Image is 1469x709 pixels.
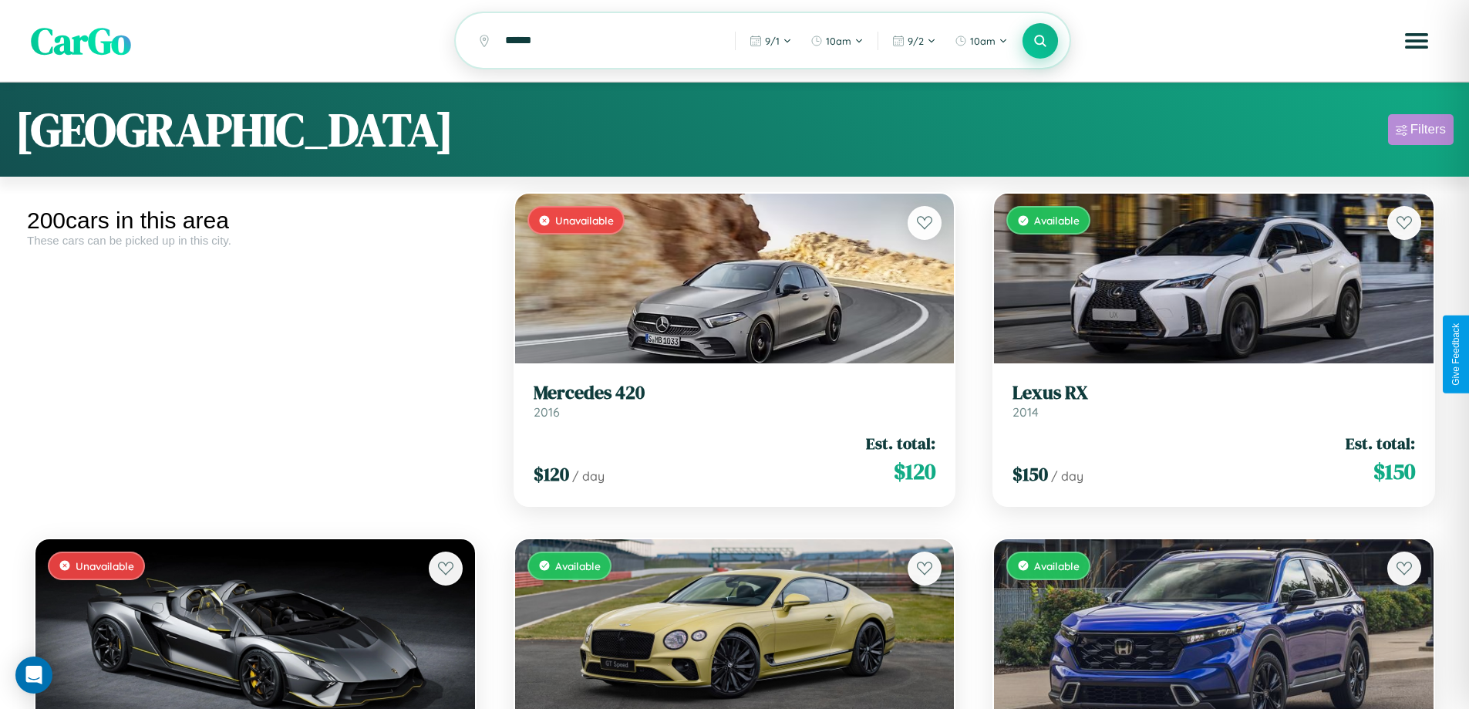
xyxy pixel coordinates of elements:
span: $ 120 [534,461,569,487]
span: 2014 [1012,404,1039,420]
span: 2016 [534,404,560,420]
h3: Mercedes 420 [534,382,936,404]
span: 9 / 2 [908,35,924,47]
span: Est. total: [1346,432,1415,454]
a: Lexus RX2014 [1012,382,1415,420]
span: CarGo [31,15,131,66]
span: 10am [970,35,996,47]
span: Available [1034,559,1080,572]
span: Unavailable [76,559,134,572]
span: Est. total: [866,432,935,454]
div: 200 cars in this area [27,208,483,234]
span: $ 120 [894,456,935,487]
button: Open menu [1395,19,1438,62]
span: Unavailable [555,214,614,227]
h1: [GEOGRAPHIC_DATA] [15,98,453,161]
span: 10am [826,35,851,47]
div: Open Intercom Messenger [15,657,52,694]
span: Available [555,559,601,572]
span: $ 150 [1012,461,1048,487]
div: Give Feedback [1450,323,1461,386]
span: $ 150 [1373,456,1415,487]
span: 9 / 1 [765,35,780,47]
span: / day [1051,468,1083,484]
h3: Lexus RX [1012,382,1415,404]
button: 9/2 [884,29,944,53]
button: 10am [803,29,871,53]
button: 9/1 [742,29,800,53]
span: / day [572,468,605,484]
div: These cars can be picked up in this city. [27,234,483,247]
span: Available [1034,214,1080,227]
div: Filters [1410,122,1446,137]
button: Filters [1388,114,1454,145]
button: 10am [947,29,1016,53]
a: Mercedes 4202016 [534,382,936,420]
